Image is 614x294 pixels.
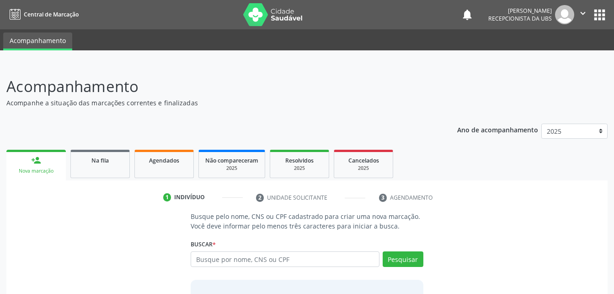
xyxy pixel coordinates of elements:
div: 2025 [341,165,386,172]
span: Agendados [149,157,179,164]
a: Central de Marcação [6,7,79,22]
img: img [555,5,574,24]
div: 2025 [277,165,322,172]
input: Busque por nome, CNS ou CPF [191,251,379,267]
a: Acompanhamento [3,33,72,50]
label: Buscar [191,237,216,251]
span: Na fila [91,157,109,164]
p: Ano de acompanhamento [457,124,538,135]
span: Não compareceram [205,157,258,164]
span: Recepcionista da UBS [488,15,552,22]
i:  [578,8,588,18]
p: Busque pelo nome, CNS ou CPF cadastrado para criar uma nova marcação. Você deve informar pelo men... [191,212,423,231]
div: 1 [163,193,171,201]
div: person_add [31,155,41,165]
div: 2025 [205,165,258,172]
button: apps [592,7,608,23]
span: Resolvidos [285,157,314,164]
button: Pesquisar [383,251,423,267]
div: Indivíduo [174,193,205,201]
div: [PERSON_NAME] [488,7,552,15]
div: Nova marcação [13,168,59,174]
button: notifications [461,8,474,21]
p: Acompanhamento [6,75,427,98]
span: Cancelados [348,157,379,164]
span: Central de Marcação [24,11,79,18]
button:  [574,5,592,24]
p: Acompanhe a situação das marcações correntes e finalizadas [6,98,427,108]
